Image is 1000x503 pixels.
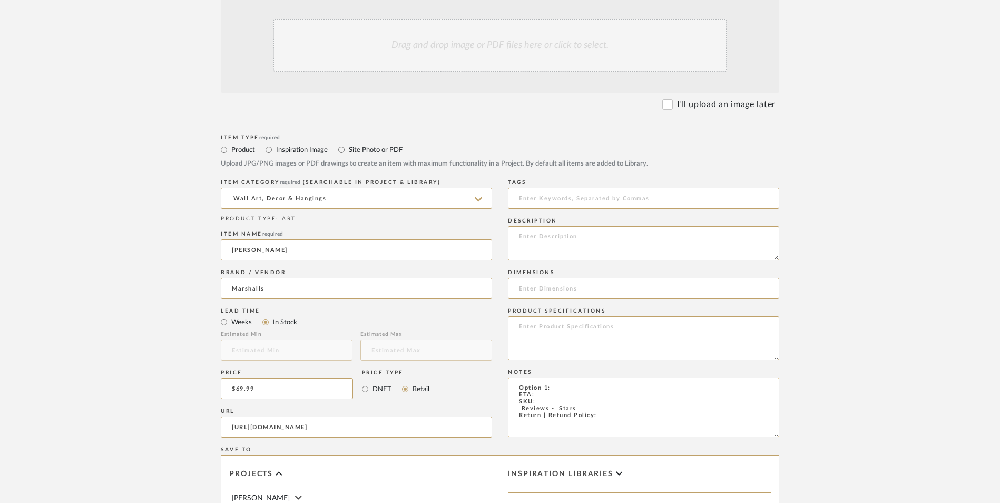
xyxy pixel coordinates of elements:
div: Price [221,370,353,376]
label: In Stock [272,316,297,328]
input: Estimated Max [360,340,492,361]
mat-radio-group: Select price type [362,378,429,399]
input: Enter Dimensions [508,278,779,299]
input: Enter DNET Price [221,378,353,399]
label: I'll upload an image later [677,98,776,111]
label: Site Photo or PDF [348,144,403,156]
input: Unknown [221,278,492,299]
div: Item Type [221,134,779,141]
div: Upload JPG/PNG images or PDF drawings to create an item with maximum functionality in a Project. ... [221,159,779,169]
div: Estimated Min [221,331,352,337]
span: : ART [276,216,296,221]
input: Estimated Min [221,340,352,361]
label: Retail [411,383,429,395]
div: Brand / Vendor [221,269,492,276]
div: URL [221,408,492,414]
div: ITEM CATEGORY [221,179,492,186]
div: Item name [221,231,492,237]
div: Estimated Max [360,331,492,337]
div: Save To [221,447,779,453]
span: required [280,180,300,185]
label: Product [230,144,255,156]
div: Dimensions [508,269,779,276]
span: [PERSON_NAME] [232,495,290,502]
span: required [262,231,283,237]
input: Type a category to search and select [221,188,492,209]
div: Description [508,218,779,224]
div: PRODUCT TYPE [221,215,492,223]
div: Notes [508,369,779,375]
mat-radio-group: Select item type [221,315,492,328]
input: Enter Name [221,239,492,260]
div: Lead Time [221,308,492,314]
mat-radio-group: Select item type [221,143,779,156]
label: Weeks [230,316,252,328]
input: Enter URL [221,417,492,438]
label: DNET [371,383,391,395]
span: (Searchable in Project & Library) [303,180,441,185]
div: Product Specifications [508,308,779,314]
input: Enter Keywords, Separated by Commas [508,188,779,209]
span: required [259,135,280,140]
span: Projects [229,470,273,479]
div: Price Type [362,370,429,376]
label: Inspiration Image [275,144,328,156]
span: Inspiration libraries [508,470,613,479]
div: Tags [508,179,779,186]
